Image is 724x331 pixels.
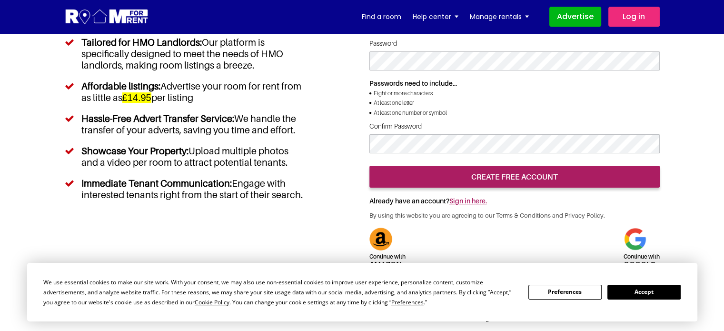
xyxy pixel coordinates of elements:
a: Advertise [549,7,601,27]
p: Passwords need to include... [369,78,660,89]
span: Cookie Policy [195,298,229,306]
li: We handle the transfer of your adverts, saving you time and effort. [65,108,304,140]
a: Continue withgoogle [624,233,660,268]
img: Amazon [369,228,392,251]
a: Log in [608,7,660,27]
h5: £14.95 [122,92,151,103]
span: Advertise your room for rent from as little as per listing [81,80,301,103]
li: At least one number or symbol [369,108,660,118]
li: Eight or more characters [369,89,660,98]
button: Accept [607,285,681,300]
h5: Tailored for HMO Landlords: [81,37,202,48]
h5: Amazon [369,251,406,268]
div: We use essential cookies to make our site work. With your consent, we may also use non-essential ... [43,277,517,307]
a: Continue withAmazon [369,233,406,268]
a: Find a room [362,10,401,24]
label: Password [369,40,660,48]
a: Manage rentals [470,10,529,24]
span: Continue with [624,253,660,261]
span: Continue with [369,253,406,261]
input: create free account [369,166,660,188]
img: Logo for Room for Rent, featuring a welcoming design with a house icon and modern typography [65,8,149,26]
li: Our platform is specifically designed to meet the needs of HMO landlords, making room listings a ... [65,32,304,76]
div: Cookie Consent Prompt [27,263,697,321]
li: At least one letter [369,98,660,108]
span: Preferences [391,298,424,306]
p: By using this website you are agreeing to our Terms & Conditions and Privacy Policy. [369,210,660,221]
h5: Immediate Tenant Communication: [81,178,232,189]
label: Confirm Password [369,122,660,130]
h5: Hassle-Free Advert Transfer Service: [81,113,234,124]
h5: google [624,251,660,268]
li: Upload multiple photos and a video per room to attract potential tenants. [65,140,304,173]
h5: Affordable listings: [81,80,301,103]
button: Preferences [528,285,602,300]
h5: Already have an account? [369,188,660,210]
li: Engage with interested tenants right from the start of their search. [65,173,304,205]
h5: Showcase Your Property: [81,145,188,157]
img: Google [624,228,646,251]
a: Sign in here. [449,197,487,205]
a: Help center [413,10,458,24]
